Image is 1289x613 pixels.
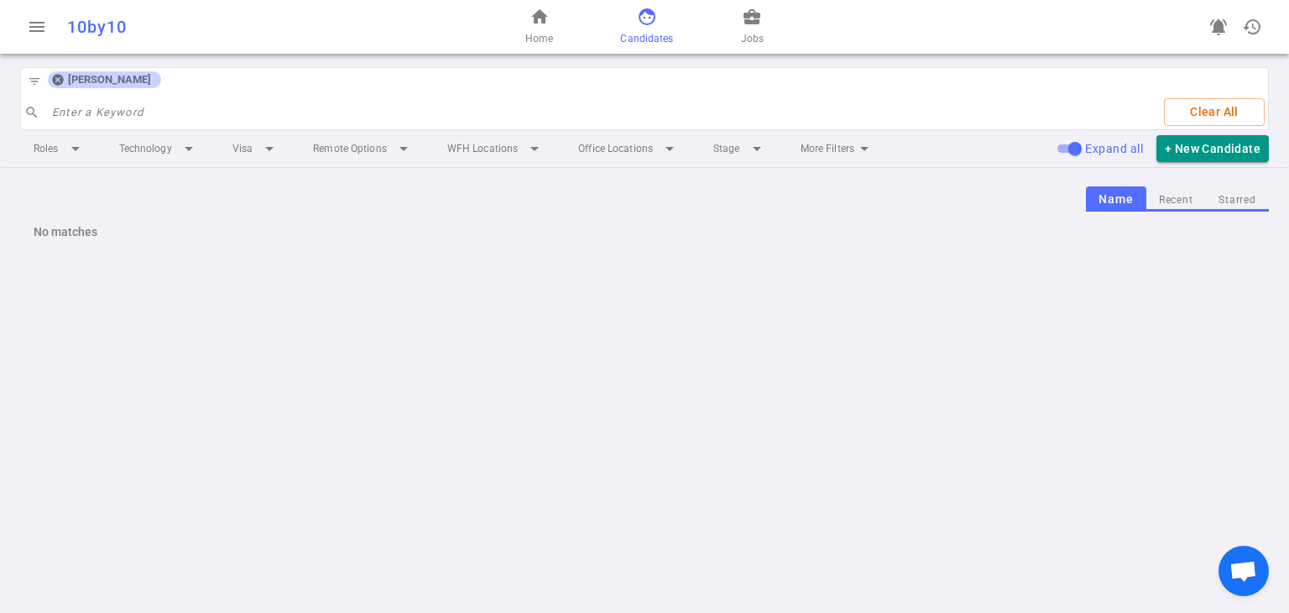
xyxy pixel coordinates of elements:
[1206,189,1269,212] button: Starred
[565,134,693,164] li: Office Locations
[742,7,762,27] span: business_center
[219,134,293,164] li: Visa
[525,30,553,47] span: Home
[637,7,657,27] span: face
[741,7,764,47] a: Jobs
[1219,546,1269,596] a: Open chat
[67,17,423,37] div: 10by10
[525,7,553,47] a: Home
[787,134,888,164] li: More Filters
[20,212,1269,252] div: No matches
[1235,10,1269,44] button: Open history
[1146,189,1206,212] button: Recent
[61,73,158,86] span: [PERSON_NAME]
[28,75,41,88] span: filter_list
[106,134,212,164] li: Technology
[1164,98,1265,126] button: Clear All
[434,134,558,164] li: WFH Locations
[1156,135,1269,163] button: + New Candidate
[530,7,550,27] span: home
[700,134,780,164] li: Stage
[620,7,673,47] a: Candidates
[1208,17,1229,37] span: notifications_active
[20,134,99,164] li: Roles
[1242,17,1262,37] span: history
[27,17,47,37] span: menu
[741,30,764,47] span: Jobs
[620,30,673,47] span: Candidates
[20,10,54,44] button: Open menu
[1086,186,1145,212] button: Name
[1085,142,1143,155] span: Expand all
[1202,10,1235,44] a: Go to see announcements
[24,105,39,120] span: search
[300,134,427,164] li: Remote Options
